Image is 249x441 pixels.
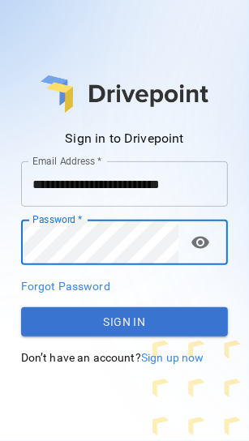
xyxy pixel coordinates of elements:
img: main logo [41,75,208,113]
label: Email Address [32,154,101,168]
label: Password [32,212,82,226]
p: Don’t have an account? [21,349,229,366]
p: Sign in to Drivepoint [21,129,229,148]
span: visibility [191,233,211,252]
button: Sign In [21,307,229,336]
span: Sign up now [141,351,204,364]
span: Forgot Password [21,280,110,293]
